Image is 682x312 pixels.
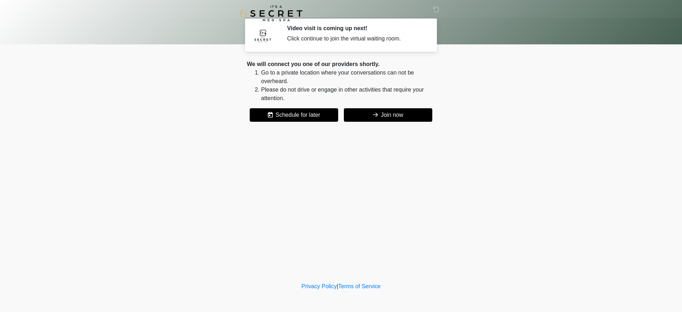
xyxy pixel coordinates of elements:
button: Schedule for later [250,108,338,122]
a: Privacy Policy [302,283,337,289]
a: Terms of Service [338,283,380,289]
img: It's A Secret Med Spa Logo [240,5,302,21]
div: Click continue to join the virtual waiting room. [287,34,424,43]
a: | [337,283,338,289]
div: We will connect you one of our providers shortly. [247,60,435,69]
h2: Video visit is coming up next! [287,25,424,32]
li: Please do not drive or engage in other activities that require your attention. [261,86,435,103]
li: Go to a private location where your conversations can not be overheard. [261,69,435,86]
img: Agent Avatar [252,25,274,46]
button: Join now [344,108,432,122]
